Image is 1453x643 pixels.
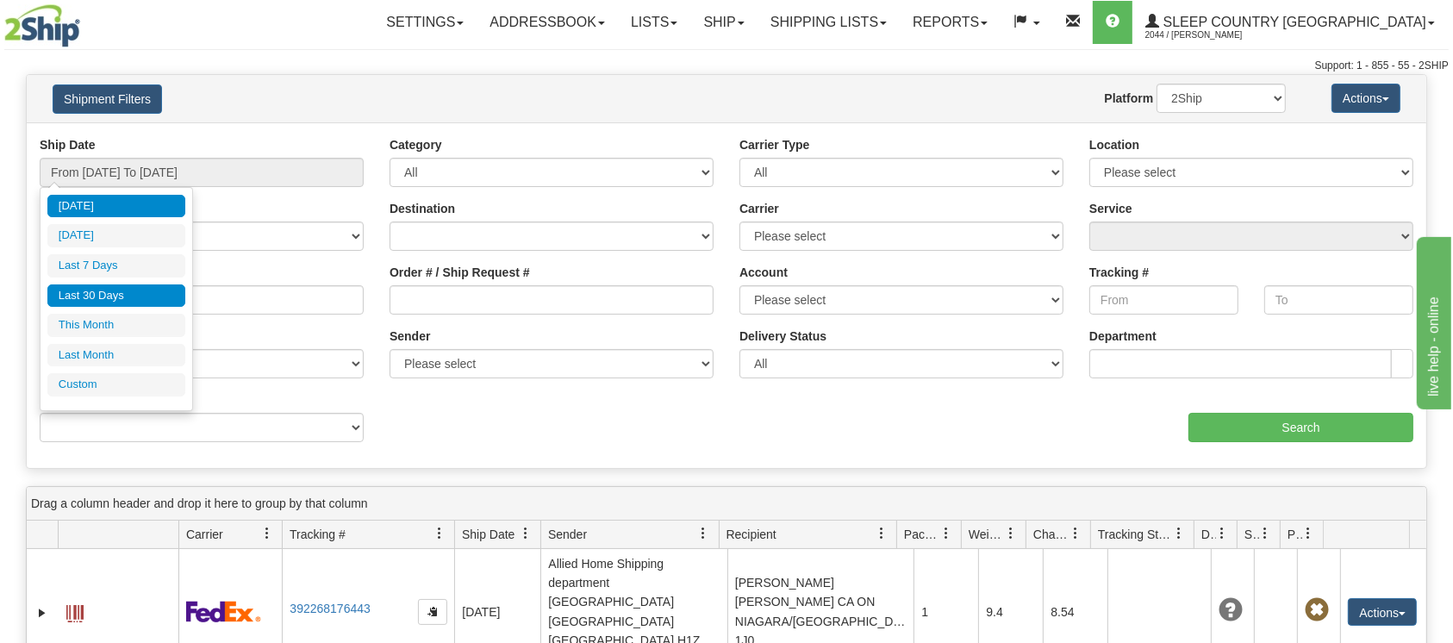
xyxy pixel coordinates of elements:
span: Carrier [186,526,223,543]
label: Delivery Status [739,328,826,345]
a: Tracking # filter column settings [425,519,454,548]
label: Department [1089,328,1157,345]
li: [DATE] [47,224,185,247]
label: Tracking # [1089,264,1149,281]
a: Ship [690,1,757,44]
a: Ship Date filter column settings [511,519,540,548]
a: Recipient filter column settings [867,519,896,548]
label: Order # / Ship Request # [390,264,530,281]
a: Label [66,597,84,625]
span: Charge [1033,526,1069,543]
label: Destination [390,200,455,217]
label: Platform [1104,90,1153,107]
li: Custom [47,373,185,396]
a: Delivery Status filter column settings [1207,519,1237,548]
span: Tracking # [290,526,346,543]
label: Service [1089,200,1132,217]
a: Shipment Issues filter column settings [1250,519,1280,548]
a: Lists [618,1,690,44]
div: live help - online [13,10,159,31]
span: Ship Date [462,526,514,543]
li: Last 7 Days [47,254,185,278]
a: Settings [373,1,477,44]
input: To [1264,285,1413,315]
a: Reports [900,1,1001,44]
span: Shipment Issues [1244,526,1259,543]
span: Sender [548,526,587,543]
button: Actions [1331,84,1400,113]
span: 2044 / [PERSON_NAME] [1145,27,1275,44]
label: Category [390,136,442,153]
li: This Month [47,314,185,337]
span: Packages [904,526,940,543]
a: Sleep Country [GEOGRAPHIC_DATA] 2044 / [PERSON_NAME] [1132,1,1448,44]
label: Location [1089,136,1139,153]
img: logo2044.jpg [4,4,80,47]
a: 392268176443 [290,602,370,615]
a: Tracking Status filter column settings [1164,519,1194,548]
a: Packages filter column settings [932,519,961,548]
a: Shipping lists [758,1,900,44]
button: Actions [1348,598,1417,626]
label: Ship Date [40,136,96,153]
iframe: chat widget [1413,234,1451,409]
span: Pickup Status [1288,526,1302,543]
button: Shipment Filters [53,84,162,114]
a: Carrier filter column settings [253,519,282,548]
span: Tracking Status [1098,526,1173,543]
label: Carrier Type [739,136,809,153]
span: Unknown [1219,598,1243,622]
input: Search [1188,413,1413,442]
a: Addressbook [477,1,618,44]
li: [DATE] [47,195,185,218]
label: Sender [390,328,430,345]
div: grid grouping header [27,487,1426,521]
span: Delivery Status [1201,526,1216,543]
a: Charge filter column settings [1061,519,1090,548]
div: Support: 1 - 855 - 55 - 2SHIP [4,59,1449,73]
a: Sender filter column settings [689,519,719,548]
a: Weight filter column settings [996,519,1026,548]
li: Last 30 Days [47,284,185,308]
input: From [1089,285,1238,315]
span: Sleep Country [GEOGRAPHIC_DATA] [1159,15,1426,29]
label: Carrier [739,200,779,217]
a: Pickup Status filter column settings [1294,519,1323,548]
label: Account [739,264,788,281]
li: Last Month [47,344,185,367]
span: Pickup Not Assigned [1305,598,1329,622]
a: Expand [34,604,51,621]
button: Copy to clipboard [418,599,447,625]
span: Recipient [726,526,776,543]
span: Weight [969,526,1005,543]
img: 2 - FedEx Express® [186,601,261,622]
